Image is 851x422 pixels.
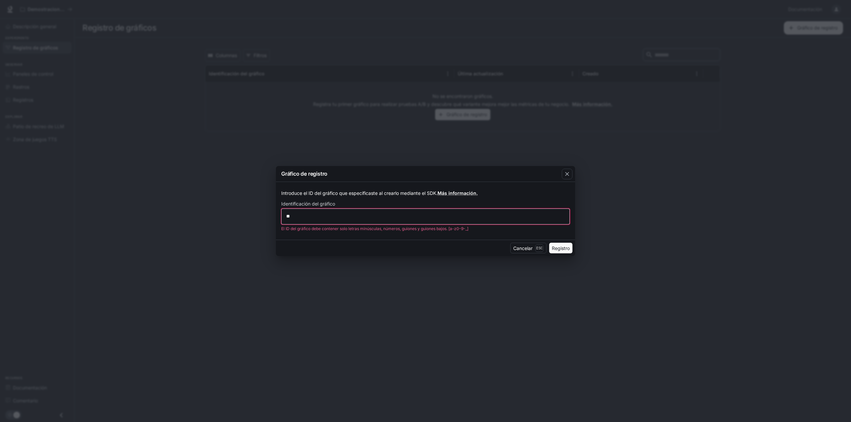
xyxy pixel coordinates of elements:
[281,190,437,196] font: Introduce el ID del gráfico que especificaste al crearlo mediante el SDK.
[437,190,478,196] a: Más información.
[281,226,468,231] font: El ID del gráfico debe contener solo letras minúsculas, números, guiones y guiones bajos. [a-z0-9-_]
[281,201,335,207] font: Identificación del gráfico
[510,243,547,253] button: CancelarEsc
[281,170,327,177] font: Gráfico de registro
[552,245,570,251] font: Registro
[536,246,543,250] font: Esc
[549,243,572,253] button: Registro
[513,245,533,251] font: Cancelar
